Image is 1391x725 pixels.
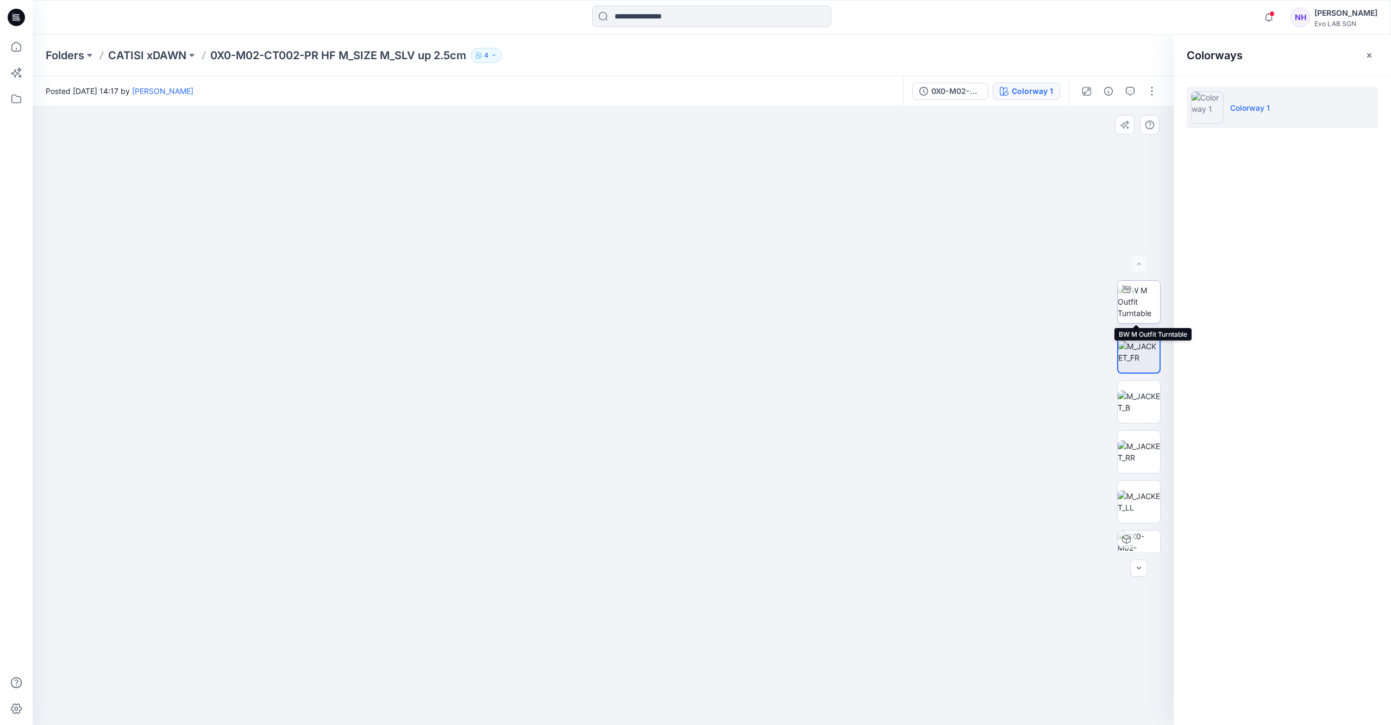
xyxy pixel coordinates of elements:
span: Posted [DATE] 14:17 by [46,85,193,97]
button: Details [1100,83,1117,100]
div: Colorway 1 [1012,85,1053,97]
img: Colorway 1 [1191,91,1224,124]
div: [PERSON_NAME] [1314,7,1377,20]
button: 4 [471,48,502,63]
img: eyJhbGciOiJIUzI1NiIsImtpZCI6IjAiLCJzbHQiOiJzZXMiLCJ0eXAiOiJKV1QifQ.eyJkYXRhIjp7InR5cGUiOiJzdG9yYW... [294,106,913,725]
a: Folders [46,48,84,63]
h2: Colorways [1187,49,1243,62]
img: M_JACKET_LL [1118,490,1160,513]
a: [PERSON_NAME] [132,86,193,96]
div: 0X0-M02-CT002-PR HF M_SIZE M_SLV [931,85,981,97]
p: Colorway 1 [1230,102,1270,114]
div: NH [1290,8,1310,27]
img: 0X0-M02-CT002-PR HF W_SIZE Colorway 1 [1118,531,1160,573]
button: Colorway 1 [993,83,1060,100]
a: CATISI xDAWN [108,48,186,63]
div: Evo LAB SGN [1314,20,1377,28]
img: M_JACKET_B [1118,390,1160,413]
p: 0X0-M02-CT002-PR HF M_SIZE M_SLV up 2.5cm [210,48,466,63]
img: M_JACKET_RR [1118,440,1160,463]
button: 0X0-M02-CT002-PR HF M_SIZE M_SLV [912,83,988,100]
img: BW M Outfit Turntable [1118,285,1160,319]
p: 4 [484,49,488,61]
img: M_JACKET_FR [1118,341,1160,363]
